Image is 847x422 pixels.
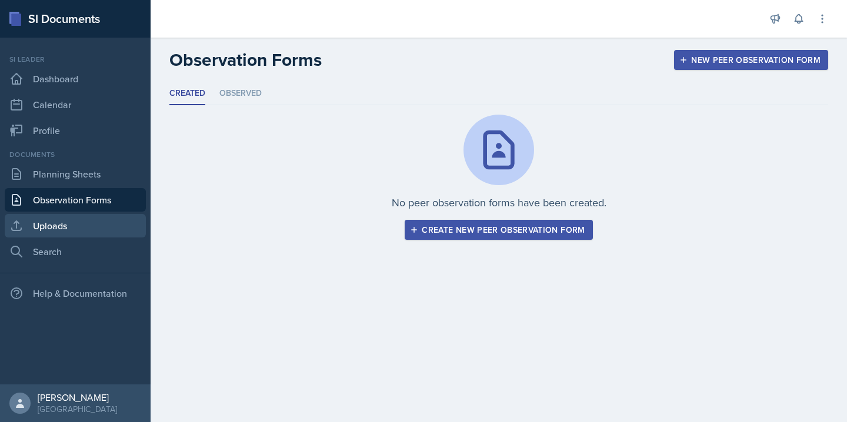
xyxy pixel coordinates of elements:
a: Observation Forms [5,188,146,212]
div: New Peer Observation Form [682,55,821,65]
a: Profile [5,119,146,142]
div: [PERSON_NAME] [38,391,117,403]
li: Created [169,82,205,105]
div: Help & Documentation [5,282,146,305]
div: Si leader [5,54,146,65]
button: New Peer Observation Form [674,50,828,70]
a: Search [5,240,146,263]
a: Calendar [5,93,146,116]
h2: Observation Forms [169,49,322,71]
a: Uploads [5,214,146,237]
div: Create new peer observation form [412,225,585,235]
a: Dashboard [5,67,146,91]
button: Create new peer observation form [405,220,592,240]
div: [GEOGRAPHIC_DATA] [38,403,117,415]
a: Planning Sheets [5,162,146,186]
div: Documents [5,149,146,160]
li: Observed [219,82,262,105]
p: No peer observation forms have been created. [392,195,606,210]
